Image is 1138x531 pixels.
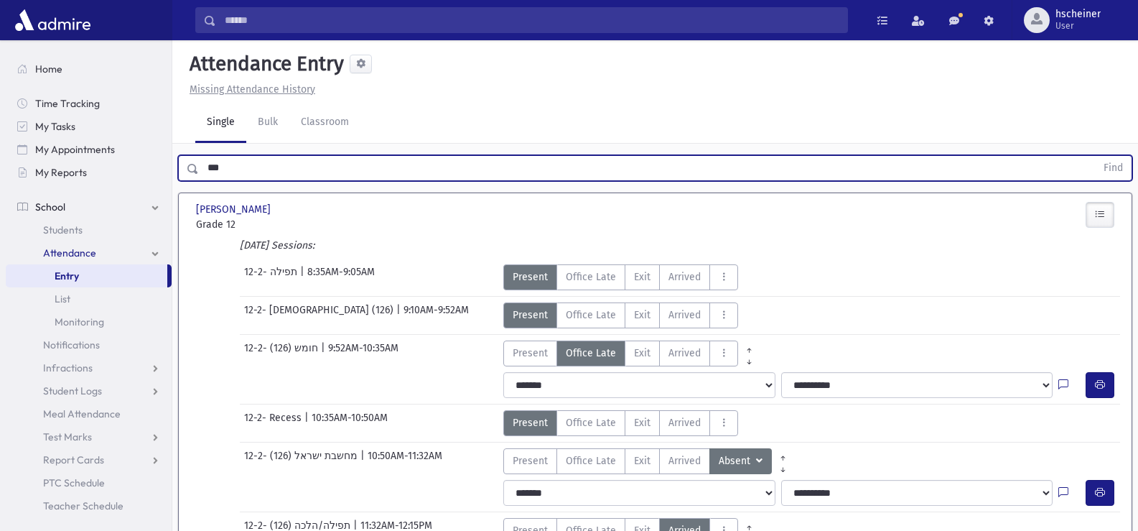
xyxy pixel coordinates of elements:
a: Time Tracking [6,92,172,115]
span: 9:10AM-9:52AM [404,303,469,328]
u: Missing Attendance History [190,83,315,96]
span: | [396,303,404,328]
h5: Attendance Entry [184,52,344,76]
button: Absent [709,448,772,474]
span: | [360,448,368,474]
span: Present [513,415,548,430]
span: Arrived [668,269,701,285]
a: Classroom [289,103,360,143]
a: School [6,195,172,218]
span: Attendance [43,246,96,259]
span: 10:50AM-11:32AM [368,448,442,474]
span: Arrived [668,415,701,430]
a: List [6,287,172,310]
i: [DATE] Sessions: [240,239,314,251]
a: Meal Attendance [6,402,172,425]
span: Exit [634,453,650,468]
span: hscheiner [1055,9,1101,20]
span: | [300,264,307,290]
span: PTC Schedule [43,476,105,489]
a: My Reports [6,161,172,184]
span: Office Late [566,415,616,430]
span: 12-2- מחשבת ישראל (126) [244,448,360,474]
span: Report Cards [43,453,104,466]
a: Teacher Schedule [6,494,172,517]
div: AttTypes [503,264,738,290]
span: Exit [634,346,650,361]
span: Grade 12 [196,217,337,232]
span: Teacher Schedule [43,499,123,512]
span: List [55,292,70,305]
span: Present [513,308,548,323]
span: Infractions [43,361,93,374]
span: Arrived [668,346,701,361]
a: Student Logs [6,379,172,402]
span: 10:35AM-10:50AM [312,410,388,436]
div: AttTypes [503,448,794,474]
a: PTC Schedule [6,471,172,494]
span: 12-2- Recess [244,410,304,436]
a: My Tasks [6,115,172,138]
span: Notifications [43,338,100,351]
span: Monitoring [55,315,104,328]
span: Exit [634,269,650,285]
span: Present [513,346,548,361]
a: My Appointments [6,138,172,161]
span: School [35,200,65,213]
span: Time Tracking [35,97,100,110]
a: Infractions [6,356,172,379]
span: Entry [55,269,79,282]
span: Arrived [668,453,701,468]
span: | [321,341,328,366]
span: Exit [634,415,650,430]
span: Present [513,453,548,468]
a: Report Cards [6,448,172,471]
span: My Appointments [35,143,115,156]
span: | [304,410,312,436]
span: [PERSON_NAME] [196,202,274,217]
a: Notifications [6,333,172,356]
a: Bulk [246,103,289,143]
span: 8:35AM-9:05AM [307,264,375,290]
img: AdmirePro [11,6,94,34]
a: Home [6,57,172,80]
a: Missing Attendance History [184,83,315,96]
span: User [1055,20,1101,32]
span: Present [513,269,548,285]
a: Entry [6,264,167,287]
a: Students [6,218,172,241]
span: Meal Attendance [43,407,121,420]
div: AttTypes [503,410,738,436]
span: Arrived [668,308,701,323]
a: Monitoring [6,310,172,333]
span: Office Late [566,453,616,468]
span: Office Late [566,308,616,323]
span: Exit [634,308,650,323]
span: 12-2- [DEMOGRAPHIC_DATA] (126) [244,303,396,328]
span: Home [35,63,62,75]
span: Test Marks [43,430,92,443]
span: Absent [719,453,753,469]
span: My Reports [35,166,87,179]
div: AttTypes [503,303,738,328]
span: 9:52AM-10:35AM [328,341,398,366]
button: Find [1095,156,1132,180]
a: Single [195,103,246,143]
span: 12-2- תפילה [244,264,300,290]
span: Office Late [566,346,616,361]
span: Students [43,223,83,236]
div: AttTypes [503,341,760,366]
input: Search [216,7,847,33]
span: Office Late [566,269,616,285]
span: My Tasks [35,120,75,133]
span: Student Logs [43,384,102,397]
a: Attendance [6,241,172,264]
span: 12-2- חומש (126) [244,341,321,366]
a: Test Marks [6,425,172,448]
